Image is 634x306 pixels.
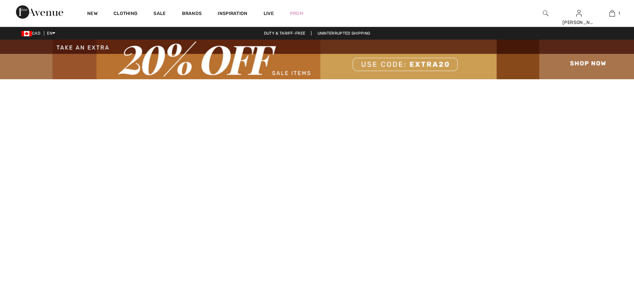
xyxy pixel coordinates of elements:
img: My Info [576,9,582,17]
span: 1 [618,10,620,16]
div: [PERSON_NAME] [562,19,595,26]
img: search the website [543,9,548,17]
img: 1ère Avenue [16,5,63,19]
a: Sale [153,11,166,18]
img: Canadian Dollar [21,31,32,36]
a: New [87,11,98,18]
a: Clothing [113,11,137,18]
span: EN [47,31,55,36]
a: Brands [182,11,202,18]
img: My Bag [609,9,615,17]
a: 1 [596,9,628,17]
span: CAD [21,31,43,36]
a: Sign In [576,10,582,16]
span: Inspiration [218,11,247,18]
a: Live [264,10,274,17]
iframe: Opens a widget where you can chat to one of our agents [592,286,627,303]
a: Prom [290,10,303,17]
